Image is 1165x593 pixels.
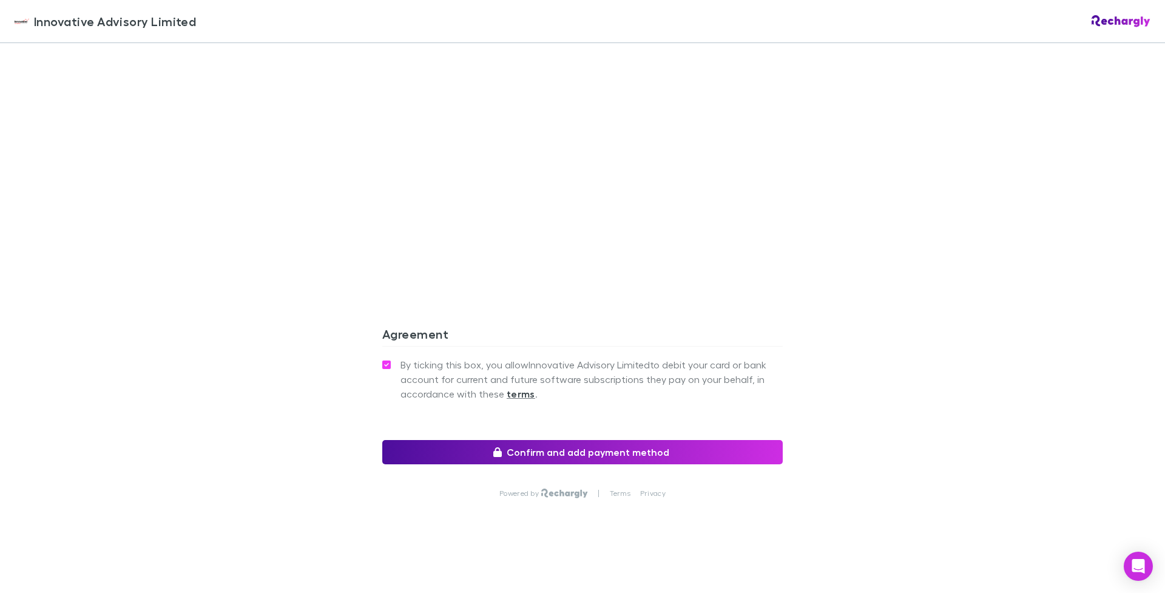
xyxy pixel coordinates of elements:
[640,489,666,498] a: Privacy
[598,489,599,498] p: |
[382,440,783,464] button: Confirm and add payment method
[382,327,783,346] h3: Agreement
[541,489,588,498] img: Rechargly Logo
[15,14,29,29] img: Innovative Advisory Limited's Logo
[34,12,196,30] span: Innovative Advisory Limited
[1092,15,1150,27] img: Rechargly Logo
[610,489,630,498] a: Terms
[1124,552,1153,581] div: Open Intercom Messenger
[507,388,535,400] strong: terms
[499,489,541,498] p: Powered by
[400,357,783,401] span: By ticking this box, you allow Innovative Advisory Limited to debit your card or bank account for...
